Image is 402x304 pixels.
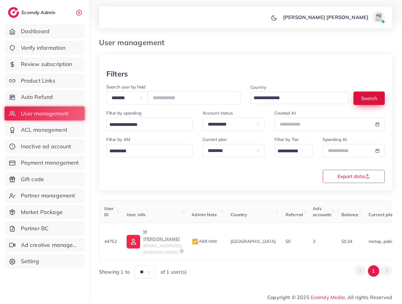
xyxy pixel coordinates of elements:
[21,142,71,150] span: Inactive ad account
[21,110,68,118] span: User management
[5,57,85,71] a: Review subscription
[5,24,85,38] a: Dashboard
[5,156,85,170] a: Payment management
[107,146,185,156] input: Search for option
[280,11,387,23] a: [PERSON_NAME] [PERSON_NAME]avatar
[368,265,379,277] button: Go to page 1
[106,144,193,157] div: Search for option
[5,74,85,88] a: Product Links
[5,90,85,104] a: Auto Refund
[251,93,341,103] input: Search for option
[21,44,66,52] span: Verify information
[5,205,85,219] a: Market Package
[21,93,53,101] span: Auto Refund
[106,118,193,131] div: Search for option
[372,11,385,23] img: avatar
[5,221,85,236] a: Partner BC
[5,139,85,154] a: Inactive ad account
[21,257,39,265] span: Setting
[21,175,44,183] span: Gift code
[22,10,57,15] h2: Ecomdy Admin
[21,27,49,35] span: Dashboard
[8,7,19,18] img: logo
[21,60,72,68] span: Review subscription
[21,192,75,200] span: Partner management
[5,107,85,121] a: User management
[21,159,79,167] span: Payment management
[275,146,305,156] input: Search for option
[5,123,85,137] a: ACL management
[5,189,85,203] a: Partner management
[107,120,185,130] input: Search for option
[5,238,85,252] a: Ad creative management
[8,7,57,18] a: logoEcomdy Admin
[274,144,313,157] div: Search for option
[21,126,67,134] span: ACL management
[5,254,85,268] a: Setting
[355,265,392,277] ul: Pagination
[21,224,49,232] span: Partner BC
[250,92,349,104] div: Search for option
[21,241,80,249] span: Ad creative management
[21,208,63,216] span: Market Package
[283,14,368,21] p: [PERSON_NAME] [PERSON_NAME]
[5,41,85,55] a: Verify information
[5,172,85,186] a: Gift code
[21,77,55,85] span: Product Links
